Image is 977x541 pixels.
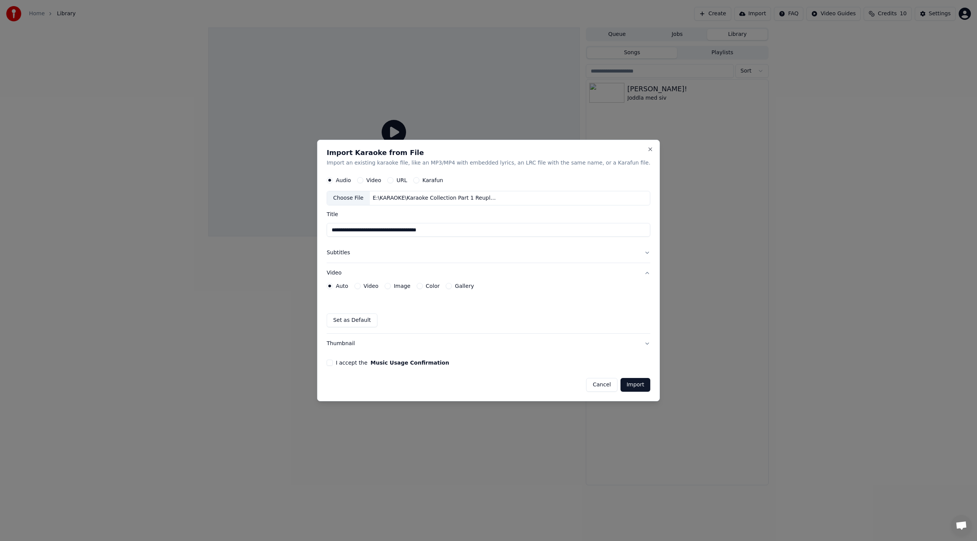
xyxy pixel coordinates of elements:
label: Gallery [455,283,474,289]
div: E:\KARAOKE\Karaoke Collection Part 1 Reupload By [PERSON_NAME]\Aerosmith - Dude Looks Like A [DEM... [369,195,499,202]
p: Import an existing karaoke file, like an MP3/MP4 with embedded lyrics, an LRC file with the same ... [327,159,650,167]
button: Import [621,378,650,392]
label: Karafun [422,178,443,183]
div: Choose File [327,192,370,205]
label: Color [426,283,440,289]
div: Video [327,283,650,333]
button: Set as Default [327,313,377,327]
h2: Import Karaoke from File [327,149,650,156]
label: Title [327,212,650,217]
label: Video [366,178,381,183]
label: Image [394,283,411,289]
button: Cancel [586,378,617,392]
label: Auto [336,283,348,289]
button: Thumbnail [327,334,650,354]
label: I accept the [336,360,449,365]
button: Subtitles [327,243,650,263]
label: Video [363,283,378,289]
button: I accept the [371,360,449,365]
button: Video [327,263,650,283]
label: URL [397,178,407,183]
label: Audio [336,178,351,183]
